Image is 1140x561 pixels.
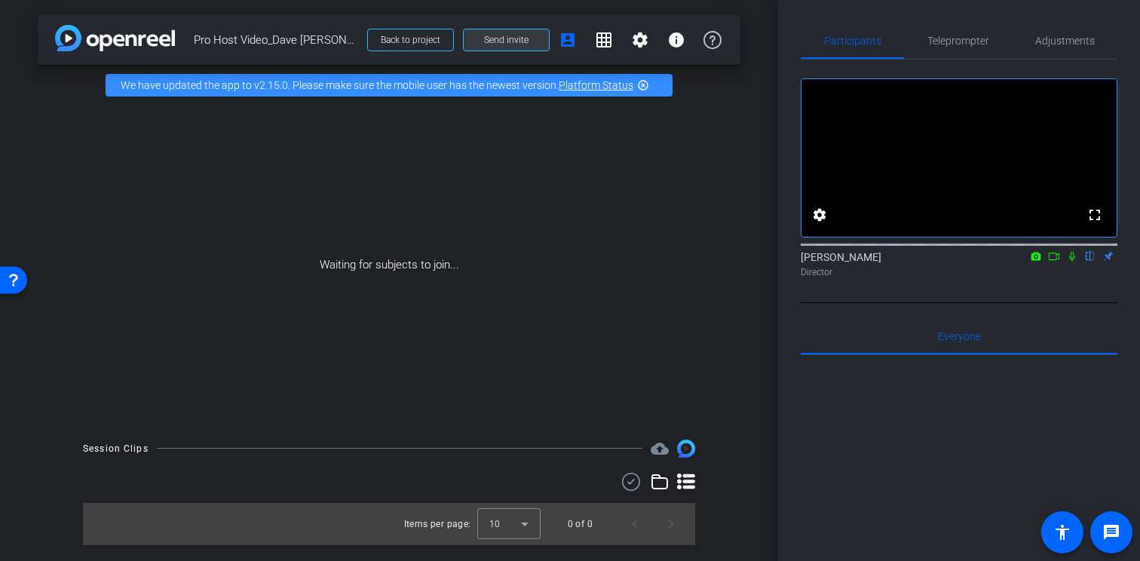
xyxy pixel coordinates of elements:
[938,331,981,342] span: Everyone
[595,31,613,49] mat-icon: grid_on
[559,31,577,49] mat-icon: account_box
[559,79,633,91] a: Platform Status
[83,441,149,456] div: Session Clips
[1086,206,1104,224] mat-icon: fullscreen
[484,34,529,46] span: Send invite
[801,250,1117,279] div: [PERSON_NAME]
[637,79,649,91] mat-icon: highlight_off
[927,35,989,46] span: Teleprompter
[677,440,695,458] img: Session clips
[381,35,440,45] span: Back to project
[631,31,649,49] mat-icon: settings
[568,517,593,532] div: 0 of 0
[55,25,175,51] img: app-logo
[1053,523,1071,541] mat-icon: accessibility
[1102,523,1120,541] mat-icon: message
[653,506,689,542] button: Next page
[404,517,471,532] div: Items per page:
[38,106,740,425] div: Waiting for subjects to join...
[617,506,653,542] button: Previous page
[1035,35,1095,46] span: Adjustments
[824,35,881,46] span: Participants
[367,29,454,51] button: Back to project
[194,25,358,55] span: Pro Host Video_Dave [PERSON_NAME]
[651,440,669,458] span: Destinations for your clips
[106,74,673,97] div: We have updated the app to v2.15.0. Please make sure the mobile user has the newest version.
[667,31,685,49] mat-icon: info
[463,29,550,51] button: Send invite
[1081,249,1099,262] mat-icon: flip
[801,265,1117,279] div: Director
[811,206,829,224] mat-icon: settings
[651,440,669,458] mat-icon: cloud_upload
